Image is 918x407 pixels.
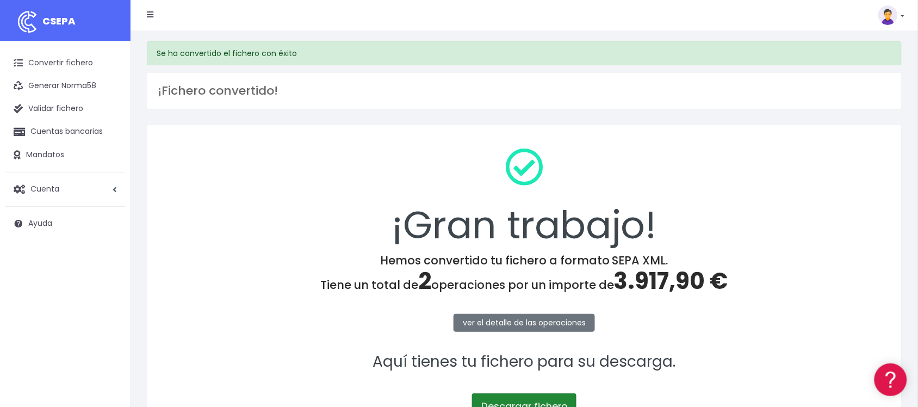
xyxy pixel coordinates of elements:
img: logo [14,8,41,35]
h3: ¡Fichero convertido! [158,84,891,98]
div: Se ha convertido el fichero con éxito [147,41,902,65]
img: profile [878,5,898,25]
div: ¡Gran trabajo! [161,139,888,254]
a: Convertir fichero [5,52,125,75]
a: Validar fichero [5,97,125,120]
span: 2 [418,265,431,297]
span: CSEPA [42,14,76,28]
a: Cuentas bancarias [5,120,125,143]
a: Generar Norma58 [5,75,125,97]
p: Aquí tienes tu fichero para su descarga. [161,350,888,374]
span: Cuenta [30,183,59,194]
h4: Hemos convertido tu fichero a formato SEPA XML. Tiene un total de operaciones por un importe de [161,254,888,295]
span: Ayuda [28,218,52,229]
a: Cuenta [5,178,125,201]
span: 3.917,90 € [614,265,728,297]
a: Ayuda [5,212,125,235]
a: Mandatos [5,144,125,166]
a: ver el detalle de las operaciones [454,314,595,332]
